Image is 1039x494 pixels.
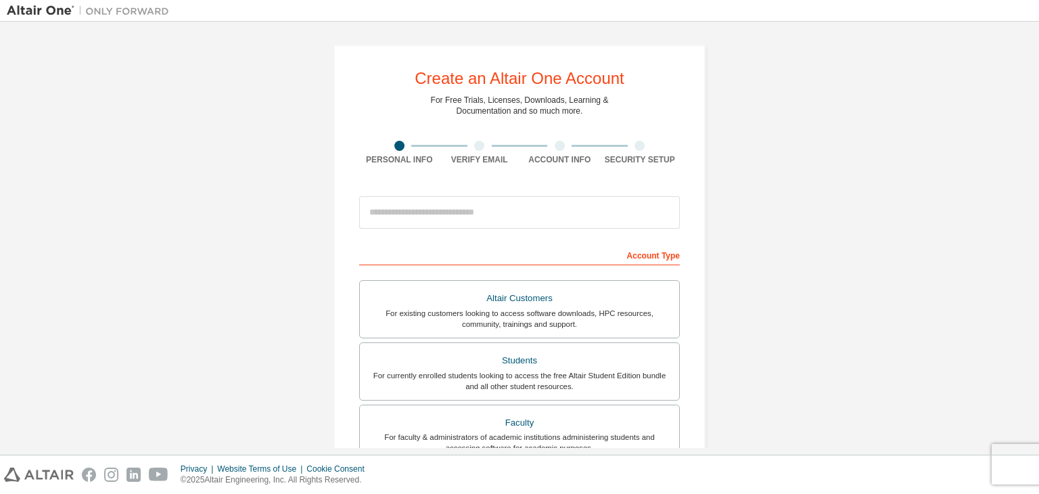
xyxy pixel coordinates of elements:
[431,95,609,116] div: For Free Trials, Licenses, Downloads, Learning & Documentation and so much more.
[217,464,306,474] div: Website Terms of Use
[368,351,671,370] div: Students
[368,308,671,330] div: For existing customers looking to access software downloads, HPC resources, community, trainings ...
[82,468,96,482] img: facebook.svg
[415,70,624,87] div: Create an Altair One Account
[440,154,520,165] div: Verify Email
[359,244,680,265] div: Account Type
[600,154,680,165] div: Security Setup
[7,4,176,18] img: Altair One
[126,468,141,482] img: linkedin.svg
[306,464,372,474] div: Cookie Consent
[181,474,373,486] p: © 2025 Altair Engineering, Inc. All Rights Reserved.
[149,468,168,482] img: youtube.svg
[368,413,671,432] div: Faculty
[181,464,217,474] div: Privacy
[368,432,671,453] div: For faculty & administrators of academic institutions administering students and accessing softwa...
[368,289,671,308] div: Altair Customers
[104,468,118,482] img: instagram.svg
[359,154,440,165] div: Personal Info
[519,154,600,165] div: Account Info
[4,468,74,482] img: altair_logo.svg
[368,370,671,392] div: For currently enrolled students looking to access the free Altair Student Edition bundle and all ...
